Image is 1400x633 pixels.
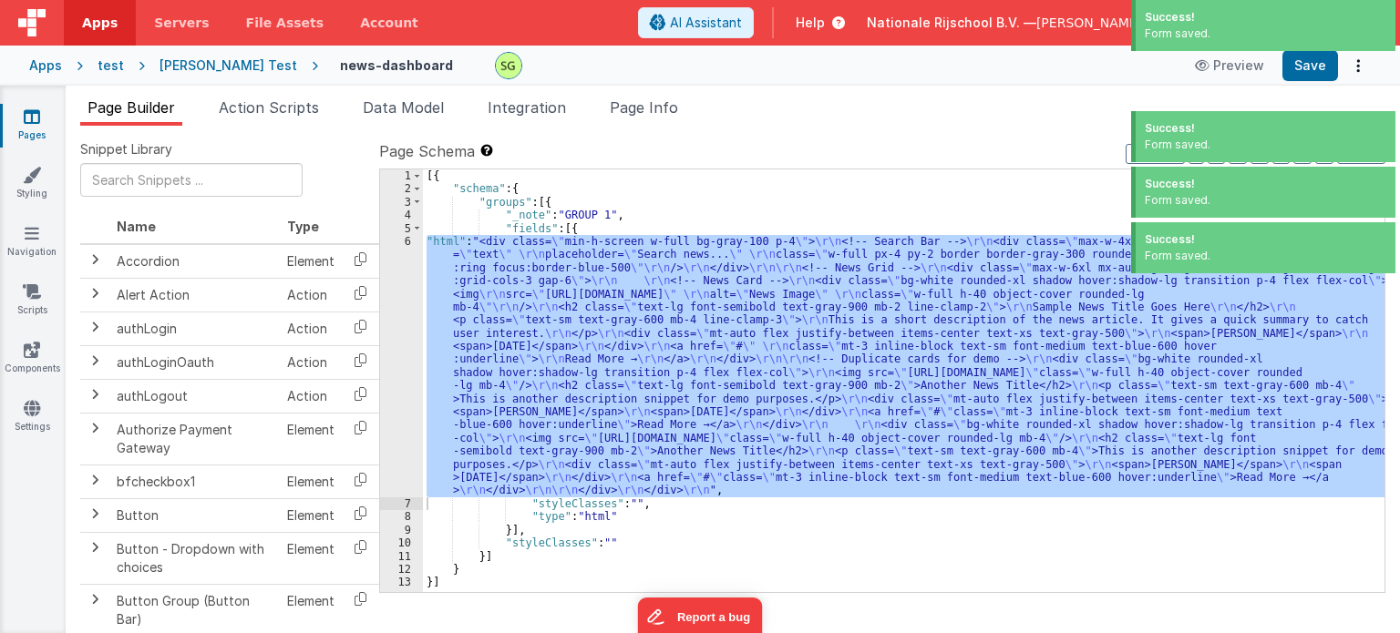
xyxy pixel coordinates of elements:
[363,98,444,117] span: Data Model
[380,196,423,209] div: 3
[80,140,172,158] span: Snippet Library
[98,56,124,75] div: test
[154,14,209,32] span: Servers
[380,497,423,510] div: 7
[867,14,1385,32] button: Nationale Rijschool B.V. — [PERSON_NAME][EMAIL_ADDRESS][DOMAIN_NAME]
[109,465,280,498] td: bfcheckbox1
[82,14,118,32] span: Apps
[280,244,342,279] td: Element
[1126,144,1185,164] button: No Folds
[109,345,280,379] td: authLoginOauth
[380,510,423,523] div: 8
[109,498,280,532] td: Button
[380,536,423,549] div: 10
[1145,120,1386,137] div: Success!
[340,58,453,72] h4: news-dashboard
[109,379,280,413] td: authLogout
[280,311,342,345] td: Action
[109,244,280,279] td: Accordion
[1036,14,1365,32] span: [PERSON_NAME][EMAIL_ADDRESS][DOMAIN_NAME]
[219,98,319,117] span: Action Scripts
[280,278,342,311] td: Action
[1145,231,1386,248] div: Success!
[109,311,280,345] td: authLogin
[380,235,423,497] div: 6
[1145,248,1386,264] div: Form saved.
[670,14,742,32] span: AI Assistant
[1145,137,1386,153] div: Form saved.
[638,7,754,38] button: AI Assistant
[867,14,1036,32] span: Nationale Rijschool B.V. —
[280,345,342,379] td: Action
[280,465,342,498] td: Element
[280,532,342,584] td: Element
[380,222,423,235] div: 5
[246,14,324,32] span: File Assets
[87,98,175,117] span: Page Builder
[117,219,156,234] span: Name
[29,56,62,75] div: Apps
[496,53,521,78] img: 497ae24fd84173162a2d7363e3b2f127
[80,163,303,197] input: Search Snippets ...
[109,278,280,311] td: Alert Action
[109,532,280,584] td: Button - Dropdown with choices
[488,98,566,117] span: Integration
[379,140,475,162] span: Page Schema
[1145,192,1386,209] div: Form saved.
[380,550,423,563] div: 11
[380,576,423,588] div: 13
[280,413,342,465] td: Element
[1145,176,1386,192] div: Success!
[280,379,342,413] td: Action
[280,498,342,532] td: Element
[380,182,423,195] div: 2
[380,169,423,182] div: 1
[287,219,319,234] span: Type
[1145,26,1386,42] div: Form saved.
[796,14,825,32] span: Help
[160,56,297,75] div: [PERSON_NAME] Test
[610,98,678,117] span: Page Info
[380,209,423,221] div: 4
[380,524,423,536] div: 9
[380,563,423,576] div: 12
[1145,9,1386,26] div: Success!
[109,413,280,465] td: Authorize Payment Gateway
